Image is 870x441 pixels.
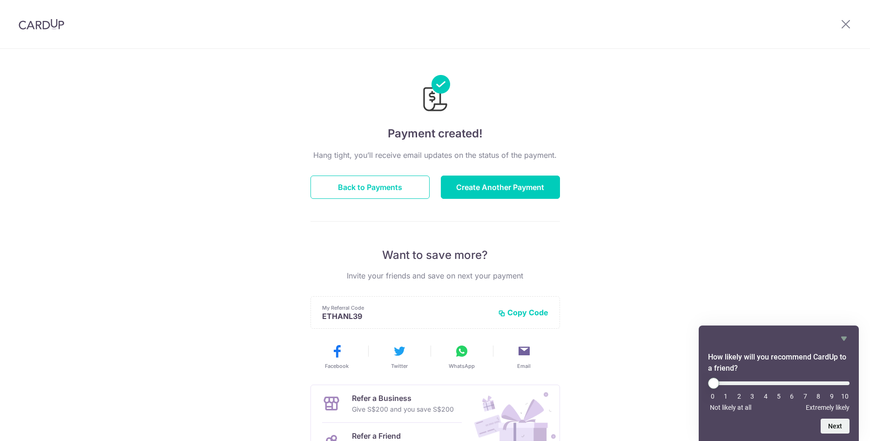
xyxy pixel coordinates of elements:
[325,362,349,370] span: Facebook
[441,176,560,199] button: Create Another Payment
[322,312,491,321] p: ETHANL39
[787,393,796,400] li: 6
[352,404,454,415] p: Give S$200 and you save S$200
[497,344,552,370] button: Email
[806,404,850,411] span: Extremely likely
[708,393,717,400] li: 0
[352,393,454,404] p: Refer a Business
[735,393,744,400] li: 2
[322,304,491,312] p: My Referral Code
[838,333,850,344] button: Hide survey
[748,393,757,400] li: 3
[821,419,850,434] button: Next question
[372,344,427,370] button: Twitter
[310,270,560,281] p: Invite your friends and save on next your payment
[19,19,64,30] img: CardUp
[310,248,560,263] p: Want to save more?
[708,378,850,411] div: How likely will you recommend CardUp to a friend? Select an option from 0 to 10, with 0 being Not...
[434,344,489,370] button: WhatsApp
[708,352,850,374] h2: How likely will you recommend CardUp to a friend? Select an option from 0 to 10, with 0 being Not...
[310,149,560,161] p: Hang tight, you’ll receive email updates on the status of the payment.
[840,393,850,400] li: 10
[498,308,548,317] button: Copy Code
[721,393,730,400] li: 1
[814,393,823,400] li: 8
[420,75,450,114] img: Payments
[710,404,751,411] span: Not likely at all
[310,176,430,199] button: Back to Payments
[801,393,810,400] li: 7
[449,362,475,370] span: WhatsApp
[310,344,364,370] button: Facebook
[827,393,836,400] li: 9
[774,393,783,400] li: 5
[391,362,408,370] span: Twitter
[708,333,850,434] div: How likely will you recommend CardUp to a friend? Select an option from 0 to 10, with 0 being Not...
[517,362,531,370] span: Email
[310,125,560,142] h4: Payment created!
[761,393,770,400] li: 4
